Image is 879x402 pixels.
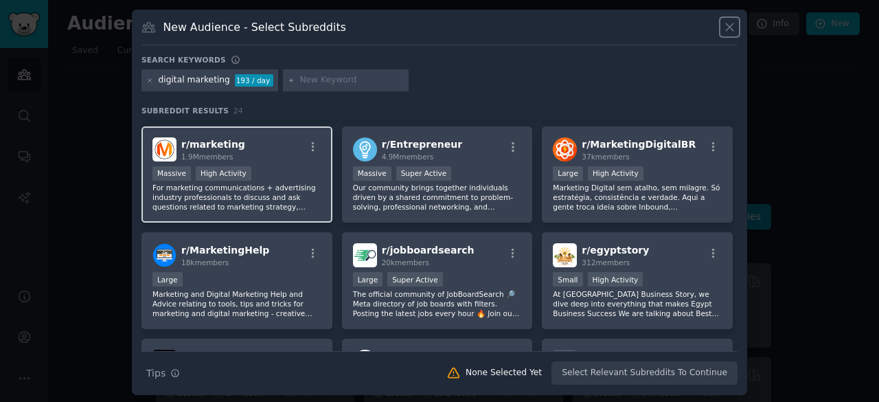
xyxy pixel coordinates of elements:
img: Entrepreneur [353,137,377,161]
img: marketing [152,137,176,161]
img: MarketingDigitalBR [553,137,577,161]
span: 4.9M members [382,153,434,161]
span: 20k members [382,258,429,267]
p: The official community of JobBoardSearch 🔎 Meta directory of job boards with filters. Posting the... [353,289,522,318]
div: High Activity [196,166,251,181]
h3: Search keywords [141,55,226,65]
span: r/ MarketingDigitalBR [582,139,696,150]
span: 37k members [582,153,629,161]
span: r/ egyptstory [582,245,649,256]
div: Large [553,166,583,181]
span: r/ jobboardsearch [382,245,475,256]
span: r/ MarketingHelp [181,245,269,256]
img: bestsoftwarediscounts [152,350,176,374]
img: MarketingHelp [152,243,176,267]
button: Tips [141,361,185,386]
span: 24 [233,107,243,115]
div: Massive [152,166,191,181]
div: digital marketing [159,74,230,87]
div: Large [152,272,183,287]
img: jobboardsearch [353,243,377,267]
h3: New Audience - Select Subreddits [163,20,346,34]
p: At [GEOGRAPHIC_DATA] Business Story, we dive deep into everything that makes Egypt Business Succe... [553,289,722,318]
div: Large [353,272,383,287]
div: None Selected Yet [466,367,542,379]
img: digimarketeronline [353,350,377,374]
div: Massive [353,166,391,181]
span: r/ marketing [181,139,245,150]
div: High Activity [588,166,643,181]
p: Our community brings together individuals driven by a shared commitment to problem-solving, profe... [353,183,522,212]
img: egyptstory [553,243,577,267]
span: Tips [146,366,165,381]
span: 312 members [582,258,630,267]
div: High Activity [588,272,643,287]
div: Super Active [396,166,452,181]
span: 18k members [181,258,229,267]
div: 193 / day [235,74,273,87]
p: For marketing communications + advertising industry professionals to discuss and ask questions re... [152,183,321,212]
div: Small [553,272,582,287]
span: Subreddit Results [141,106,229,115]
p: Marketing Digital sem atalho, sem milagre. Só estratégia, consistência e verdade. Aqui a gente tr... [553,183,722,212]
span: r/ Entrepreneur [382,139,462,150]
span: 1.9M members [181,153,233,161]
input: New Keyword [299,74,404,87]
div: Super Active [387,272,443,287]
p: Marketing and Digital Marketing Help and Advice relating to tools, tips and tricks for marketing ... [152,289,321,318]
